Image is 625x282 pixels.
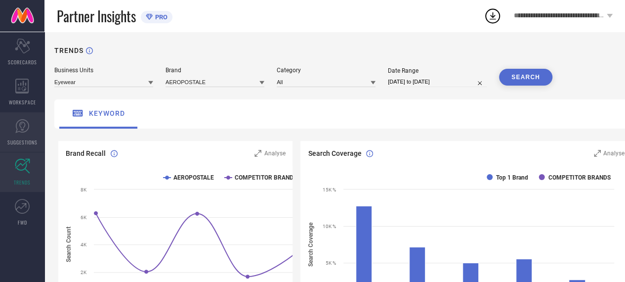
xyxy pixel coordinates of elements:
span: FWD [18,219,27,226]
input: Select date range [388,77,487,87]
span: Analyse [603,150,625,157]
tspan: Search Coverage [307,222,314,267]
button: SEARCH [499,69,552,86]
span: SUGGESTIONS [7,139,38,146]
text: Top 1 Brand [496,174,528,181]
h1: TRENDS [54,47,83,54]
text: 8K [81,187,87,192]
svg: Zoom [594,150,601,157]
text: COMPETITOR BRANDS [548,174,611,181]
div: Brand [166,67,264,74]
span: Brand Recall [66,149,106,157]
span: TRENDS [14,179,31,186]
span: Partner Insights [57,6,136,26]
tspan: Search Count [65,227,72,262]
span: Search Coverage [308,149,361,157]
text: 10K % [323,224,336,229]
span: keyword [89,109,125,117]
text: 2K [81,270,87,275]
text: 4K [81,242,87,247]
div: Category [277,67,375,74]
text: 6K [81,215,87,220]
text: COMPETITOR BRANDS [235,174,297,181]
span: SCORECARDS [8,58,37,66]
text: 15K % [323,187,336,192]
div: Open download list [484,7,501,25]
svg: Zoom [254,150,261,157]
text: 5K % [326,260,336,266]
span: WORKSPACE [9,98,36,106]
text: AEROPOSTALE [173,174,214,181]
span: Analyse [264,150,285,157]
div: Date Range [388,67,487,74]
span: PRO [153,13,167,21]
div: Business Units [54,67,153,74]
